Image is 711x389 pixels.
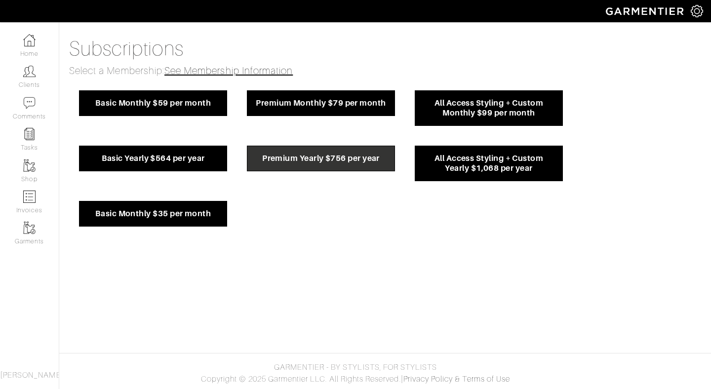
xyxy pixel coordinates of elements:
[23,222,36,234] img: garments-icon-b7da505a4dc4fd61783c78ac3ca0ef83fa9d6f193b1c9dc38574b1d14d53ca28.png
[247,146,395,171] button: Premium Yearly $756 per year
[23,34,36,46] img: dashboard-icon-dbcd8f5a0b271acd01030246c82b418ddd0df26cd7fceb0bd07c9910d44c42f6.png
[69,37,701,61] h1: Subscriptions
[691,5,703,17] img: gear-icon-white-bd11855cb880d31180b6d7d6211b90ccbf57a29d726f0c71d8c61bd08dd39cc2.png
[23,159,36,172] img: garments-icon-b7da505a4dc4fd61783c78ac3ca0ef83fa9d6f193b1c9dc38574b1d14d53ca28.png
[79,201,227,227] button: Basic Monthly $35 per month
[79,90,227,116] button: Basic Monthly $59 per month
[601,2,691,20] img: garmentier-logo-header-white-b43fb05a5012e4ada735d5af1a66efaba907eab6374d6393d1fbf88cb4ef424d.png
[164,65,293,76] a: See Membership Information
[423,98,555,118] span: All Access Styling + Custom Monthly $99 per month
[201,375,401,384] span: Copyright © 2025 Garmentier LLC. All Rights Reserved.
[79,146,227,171] button: Basic Yearly $564 per year
[69,65,701,77] h5: Select a Membership:
[23,97,36,109] img: comment-icon-a0a6a9ef722e966f86d9cbdc48e553b5cf19dbc54f86b18d962a5391bc8f6eb6.png
[23,65,36,78] img: clients-icon-6bae9207a08558b7cb47a8932f037763ab4055f8c8b6bfacd5dc20c3e0201464.png
[403,375,510,384] a: Privacy Policy & Terms of Use
[87,154,219,163] span: Basic Yearly $564 per year
[255,154,387,163] span: Premium Yearly $756 per year
[247,90,395,116] button: Premium Monthly $79 per month
[255,98,387,108] span: Premium Monthly $79 per month
[415,146,563,181] button: All Access Styling + Custom Yearly $1,068 per year
[415,90,563,126] button: All Access Styling + Custom Monthly $99 per month
[87,209,219,219] span: Basic Monthly $35 per month
[23,128,36,140] img: reminder-icon-8004d30b9f0a5d33ae49ab947aed9ed385cf756f9e5892f1edd6e32f2345188e.png
[87,98,219,108] span: Basic Monthly $59 per month
[23,191,36,203] img: orders-icon-0abe47150d42831381b5fb84f609e132dff9fe21cb692f30cb5eec754e2cba89.png
[423,154,555,173] span: All Access Styling + Custom Yearly $1,068 per year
